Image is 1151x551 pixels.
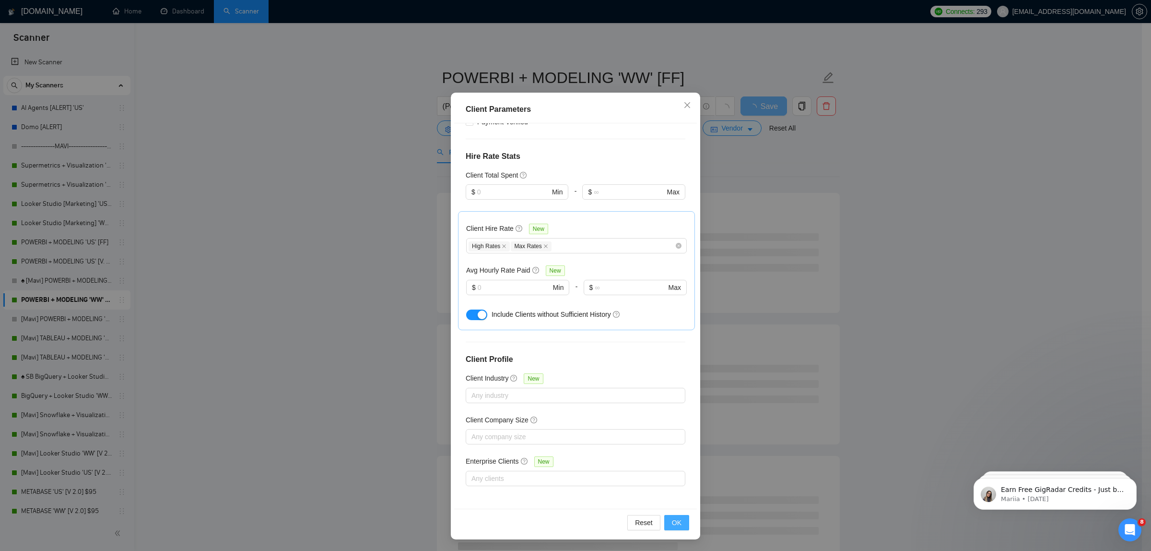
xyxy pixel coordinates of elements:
span: Reset [635,517,653,528]
h4: Hire Rate Stats [466,151,685,162]
span: close [543,244,548,249]
button: Close [674,93,700,119]
input: ∞ [594,187,665,197]
div: Client Parameters [466,104,685,115]
span: Min [552,187,563,197]
iframe: Intercom notifications message [959,458,1151,525]
span: New [534,456,553,467]
span: Include Clients without Sufficient History [492,311,611,318]
span: question-circle [521,457,529,465]
input: 0 [477,187,550,197]
h5: Avg Hourly Rate Paid [466,265,530,275]
span: $ [589,282,593,293]
span: Max [667,187,680,197]
h5: Client Industry [466,373,508,383]
span: Max Rates [511,241,551,252]
h5: Client Hire Rate [466,223,514,234]
span: OK [672,517,681,528]
span: $ [588,187,592,197]
span: High Rates [469,241,510,252]
h5: Client Company Size [466,415,529,425]
span: Min [553,282,564,293]
span: question-circle [530,416,538,424]
h4: Client Profile [466,354,685,365]
span: question-circle [532,266,540,274]
span: question-circle [516,225,523,232]
h5: Enterprise Clients [466,456,519,467]
span: question-circle [520,171,528,179]
div: - [568,184,582,211]
input: 0 [478,282,551,293]
span: New [524,373,543,384]
button: OK [664,515,689,530]
span: question-circle [510,374,518,382]
input: ∞ [595,282,666,293]
span: $ [471,187,475,197]
span: question-circle [613,311,621,318]
span: New [529,224,548,234]
span: $ [472,282,476,293]
h5: Client Total Spent [466,170,518,180]
span: Max [669,282,681,293]
button: Reset [627,515,660,530]
span: 8 [1138,518,1146,526]
iframe: Intercom live chat [1118,518,1141,541]
span: close-circle [676,243,681,249]
span: New [546,265,565,276]
span: close [502,244,506,249]
span: close [683,101,691,109]
div: - [569,280,583,307]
